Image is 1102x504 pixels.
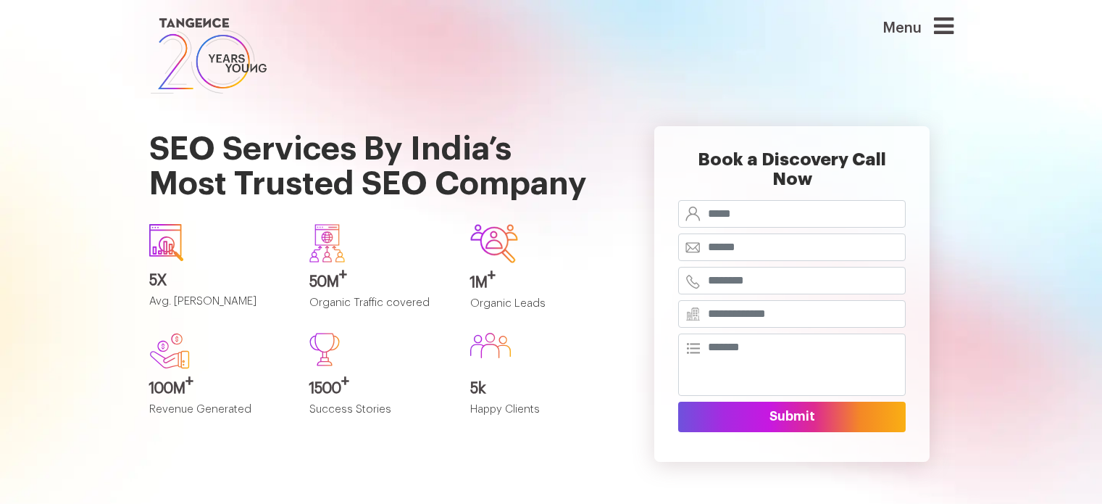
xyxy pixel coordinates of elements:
[309,297,448,321] p: Organic Traffic covered
[309,381,448,397] h3: 1500
[470,404,609,428] p: Happy Clients
[309,404,448,428] p: Success Stories
[149,296,288,320] p: Avg. [PERSON_NAME]
[185,374,193,389] sup: +
[149,404,288,428] p: Revenue Generated
[470,275,609,291] h3: 1M
[678,402,906,432] button: Submit
[678,150,906,200] h2: Book a Discovery Call Now
[149,381,288,397] h3: 100M
[339,268,347,282] sup: +
[470,224,518,263] img: Group-642.svg
[488,268,496,283] sup: +
[309,224,345,262] img: Group-640.svg
[470,333,511,358] img: Group%20586.svg
[470,298,609,322] p: Organic Leads
[309,274,448,290] h3: 50M
[149,224,184,261] img: icon1.svg
[470,381,609,397] h3: 5k
[149,15,268,97] img: logo SVG
[149,333,190,369] img: new.svg
[309,333,340,366] img: Path%20473.svg
[341,374,349,389] sup: +
[149,97,609,212] h1: SEO Services By India’s Most Trusted SEO Company
[149,273,288,289] h3: 5X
